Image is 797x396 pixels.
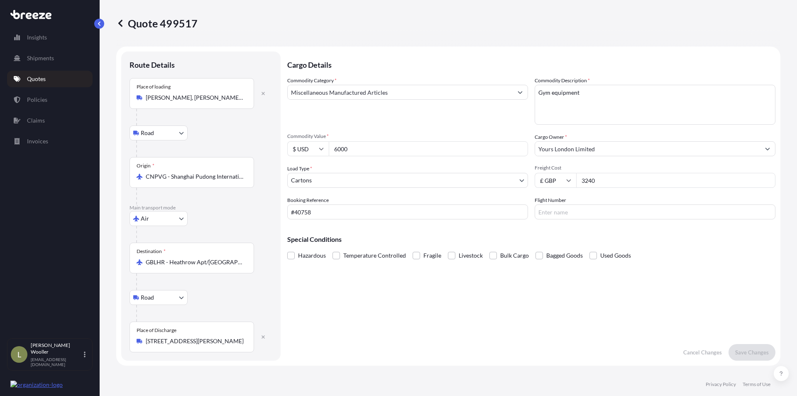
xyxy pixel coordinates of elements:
[735,348,769,357] p: Save Changes
[27,96,47,104] p: Policies
[146,258,244,266] input: Destination
[7,50,93,66] a: Shipments
[298,249,326,262] span: Hazardous
[137,162,154,169] div: Origin
[287,52,775,76] p: Cargo Details
[137,248,166,255] div: Destination
[729,344,775,361] button: Save Changes
[31,357,82,367] p: [EMAIL_ADDRESS][DOMAIN_NAME]
[535,133,567,141] label: Cargo Owner
[130,290,188,305] button: Select transport
[535,141,760,156] input: Full name
[130,211,188,226] button: Select transport
[535,204,775,219] input: Enter name
[137,327,176,334] div: Place of Discharge
[7,29,93,46] a: Insights
[706,381,736,388] a: Privacy Policy
[137,84,171,90] div: Place of loading
[17,350,21,359] span: L
[7,112,93,129] a: Claims
[27,137,48,145] p: Invoices
[513,85,528,100] button: Show suggestions
[546,249,583,262] span: Bagged Goods
[287,204,528,219] input: Your internal reference
[27,116,45,125] p: Claims
[27,33,47,42] p: Insights
[287,173,528,188] button: Cartons
[743,381,770,388] a: Terms of Use
[7,71,93,87] a: Quotes
[27,75,46,83] p: Quotes
[291,176,312,184] span: Cartons
[343,249,406,262] span: Temperature Controlled
[287,236,775,243] p: Special Conditions
[677,344,729,361] button: Cancel Changes
[287,76,337,85] label: Commodity Category
[760,141,775,156] button: Show suggestions
[600,249,631,262] span: Used Goods
[287,196,329,204] label: Booking Reference
[535,196,566,204] label: Flight Number
[683,348,722,357] p: Cancel Changes
[7,91,93,108] a: Policies
[141,214,149,223] span: Air
[130,204,272,211] p: Main transport mode
[459,249,483,262] span: Livestock
[31,342,82,355] p: [PERSON_NAME] Wooller
[535,85,775,125] textarea: Gym equipment
[141,129,154,137] span: Road
[287,133,528,140] span: Commodity Value
[146,172,244,181] input: Origin
[535,76,590,85] label: Commodity Description
[130,125,188,140] button: Select transport
[329,141,528,156] input: Type amount
[27,54,54,62] p: Shipments
[141,293,154,302] span: Road
[423,249,441,262] span: Fragile
[535,165,775,171] span: Freight Cost
[7,133,93,150] a: Invoices
[10,381,63,389] img: organization-logo
[287,165,312,173] span: Load Type
[576,173,775,188] input: Enter amount
[116,17,198,30] p: Quote 499517
[288,85,513,100] input: Select a commodity type
[146,93,244,102] input: Place of loading
[146,337,244,345] input: Place of Discharge
[130,60,175,70] p: Route Details
[500,249,529,262] span: Bulk Cargo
